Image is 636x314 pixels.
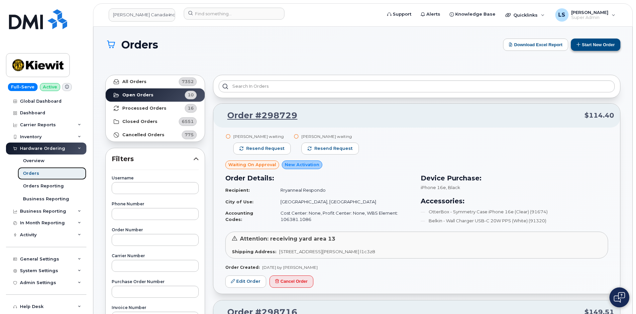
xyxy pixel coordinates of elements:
[112,154,193,164] span: Filters
[112,280,199,284] label: Purchase Order Number
[274,184,413,196] td: Rryanneal Respondo
[421,185,446,190] span: iPhone 16e
[285,161,319,168] span: New Activation
[421,196,608,206] h3: Accessories:
[262,265,318,270] span: [DATE] by [PERSON_NAME]
[421,218,608,224] li: Belkin - Wall Charger USB-C 20W PPS (White) (91320)
[228,161,276,168] span: Waiting On Approval
[614,292,625,303] img: Open chat
[106,75,205,88] a: All Orders7352
[182,78,194,85] span: 7352
[112,306,199,310] label: Invoice Number
[301,143,359,155] button: Resend request
[274,207,413,225] td: Cost Center: None, Profit Center: None, WBS Element: 106381.1086
[571,39,620,51] button: Start New Order
[233,134,291,139] div: [PERSON_NAME] waiting
[584,111,614,120] span: $114.40
[112,176,199,180] label: Username
[314,146,353,152] span: Resend request
[188,105,194,111] span: 16
[274,196,413,208] td: [GEOGRAPHIC_DATA], [GEOGRAPHIC_DATA]
[421,173,608,183] h3: Device Purchase:
[225,187,250,193] strong: Recipient:
[232,249,276,254] strong: Shipping Address:
[106,102,205,115] a: Processed Orders16
[225,173,413,183] h3: Order Details:
[225,265,260,270] strong: Order Created:
[122,132,164,138] strong: Cancelled Orders
[503,39,568,51] button: Download Excel Report
[225,199,254,204] strong: City of Use:
[188,92,194,98] span: 10
[233,143,291,155] button: Resend request
[122,79,147,84] strong: All Orders
[122,106,166,111] strong: Processed Orders
[122,119,158,124] strong: Closed Orders
[112,228,199,232] label: Order Number
[182,118,194,125] span: 6551
[106,128,205,142] a: Cancelled Orders775
[106,115,205,128] a: Closed Orders6551
[106,88,205,102] a: Open Orders10
[219,80,615,92] input: Search in orders
[446,185,460,190] span: , Black
[122,92,154,98] strong: Open Orders
[185,132,194,138] span: 775
[112,202,199,206] label: Phone Number
[225,275,266,288] a: Edit Order
[219,110,297,122] a: Order #298729
[269,275,313,288] button: Cancel Order
[240,236,335,242] span: Attention: receiving yard area 13
[279,249,375,254] span: [STREET_ADDRESS][PERSON_NAME] l1c3z8
[225,210,253,222] strong: Accounting Codes:
[112,254,199,258] label: Carrier Number
[246,146,284,152] span: Resend request
[301,134,359,139] div: [PERSON_NAME] waiting
[121,39,158,51] span: Orders
[421,209,608,215] li: OtterBox - Symmetry Case iPhone 16e (Clear) (91674)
